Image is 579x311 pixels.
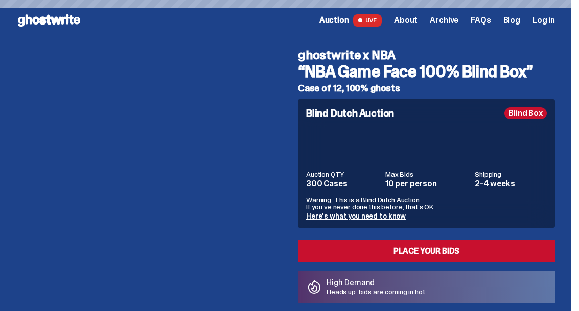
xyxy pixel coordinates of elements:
[327,279,425,287] p: High Demand
[306,180,379,188] dd: 300 Cases
[306,196,547,210] p: Warning: This is a Blind Dutch Auction. If you’ve never done this before, that’s OK.
[532,16,555,25] a: Log in
[306,211,406,221] a: Here's what you need to know
[298,63,555,80] h3: “NBA Game Face 100% Blind Box”
[475,180,547,188] dd: 2-4 weeks
[298,240,555,262] a: Place your Bids
[298,84,555,93] h5: Case of 12, 100% ghosts
[385,180,469,188] dd: 10 per person
[504,107,547,119] div: Blind Box
[306,171,379,178] dt: Auction QTY
[319,16,349,25] span: Auction
[353,14,382,27] span: LIVE
[385,171,469,178] dt: Max Bids
[475,171,547,178] dt: Shipping
[306,108,394,118] h4: Blind Dutch Auction
[394,16,418,25] a: About
[471,16,491,25] a: FAQs
[327,288,425,295] p: Heads up: bids are coming in hot
[503,16,520,25] a: Blog
[319,14,382,27] a: Auction LIVE
[430,16,458,25] a: Archive
[298,49,555,61] h4: ghostwrite x NBA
